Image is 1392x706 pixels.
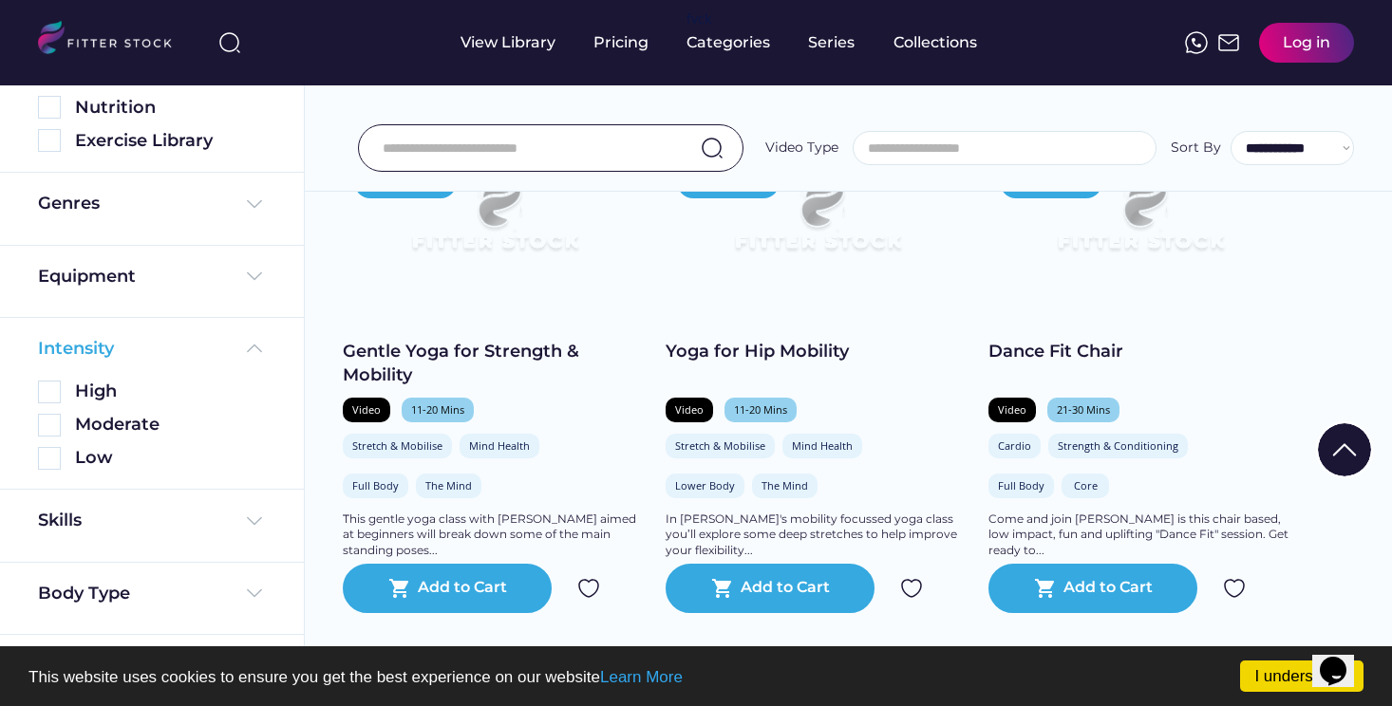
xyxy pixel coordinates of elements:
div: Intensity [38,337,114,361]
img: Rectangle%205126.svg [38,129,61,152]
img: Frame%2079%20%281%29.svg [1019,155,1262,291]
div: Lower Body [675,478,735,492]
div: Mind Health [792,438,853,453]
div: Gentle Yoga for Strength & Mobility [343,340,647,387]
div: Low [75,446,266,470]
div: Mind Health [469,438,530,453]
div: Video [998,402,1026,417]
div: Yoga for Hip Mobility [666,340,969,363]
a: Learn More [600,668,683,686]
img: Group%201000002324.svg [1223,577,1246,600]
img: search-normal.svg [701,137,724,159]
div: Add to Cart [418,577,507,600]
div: Stretch & Mobilise [675,438,765,453]
div: Dance Fit Chair [988,340,1292,363]
div: Body Type [38,582,130,605]
img: Frame%2079%20%281%29.svg [696,155,939,291]
div: Cardio [998,438,1031,453]
p: This website uses cookies to ensure you get the best experience on our website [28,669,1364,685]
div: fvck [687,9,711,28]
div: 11-20 Mins [734,402,787,417]
div: Core [1071,478,1100,492]
div: 11-20 Mins [411,402,464,417]
img: Frame%2079%20%281%29.svg [373,155,616,291]
div: 21-30 Mins [1057,402,1110,417]
div: Full Body [998,478,1044,492]
div: Moderate [75,413,266,437]
div: Sort By [1171,139,1221,158]
div: The Mind [762,478,808,492]
div: Categories [687,32,770,53]
div: Come and join [PERSON_NAME] is this chair based, low impact, fun and uplifting "Dance Fit" sessio... [988,511,1292,559]
div: Add to Cart [741,577,830,600]
img: Frame%20%285%29.svg [243,337,266,360]
iframe: chat widget [1312,630,1373,687]
img: Frame%20%284%29.svg [243,265,266,288]
div: Video [675,402,704,417]
img: LOGO.svg [38,21,188,60]
div: Nutrition [75,96,266,120]
div: Genres [38,192,100,215]
div: Equipment [38,265,136,288]
div: Stretch & Mobilise [352,438,442,453]
div: Log in [1283,32,1330,53]
div: Skills [38,509,85,532]
a: I understand! [1240,660,1364,692]
div: In [PERSON_NAME]'s mobility focussed yoga class you’ll explore some deep stretches to help improv... [666,511,969,559]
img: search-normal%203.svg [218,31,241,54]
div: High [75,380,266,403]
img: Rectangle%205126.svg [38,447,61,470]
button: shopping_cart [388,577,411,600]
div: Full Body [352,478,399,492]
div: Pricing [593,32,649,53]
div: The Mind [425,478,472,492]
img: Group%201000002324.svg [577,577,600,600]
img: Rectangle%205126.svg [38,381,61,403]
div: Strength & Conditioning [1058,438,1178,453]
img: Frame%2051.svg [1217,31,1240,54]
div: Series [808,32,856,53]
img: Frame%20%284%29.svg [243,510,266,532]
div: This gentle yoga class with [PERSON_NAME] aimed at beginners will break down some of the main sta... [343,511,647,559]
img: Group%201000002322%20%281%29.svg [1318,423,1371,476]
div: Exercise Library [75,129,266,153]
img: Rectangle%205126.svg [38,96,61,119]
img: Group%201000002324.svg [900,577,923,600]
img: Rectangle%205126.svg [38,414,61,437]
button: shopping_cart [1034,577,1057,600]
div: Collections [894,32,977,53]
img: Frame%20%284%29.svg [243,582,266,604]
div: View Library [461,32,555,53]
img: Frame%20%284%29.svg [243,193,266,215]
div: Video Type [765,139,838,158]
div: Video [352,402,381,417]
img: meteor-icons_whatsapp%20%281%29.svg [1185,31,1208,54]
div: Add to Cart [1063,577,1153,600]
